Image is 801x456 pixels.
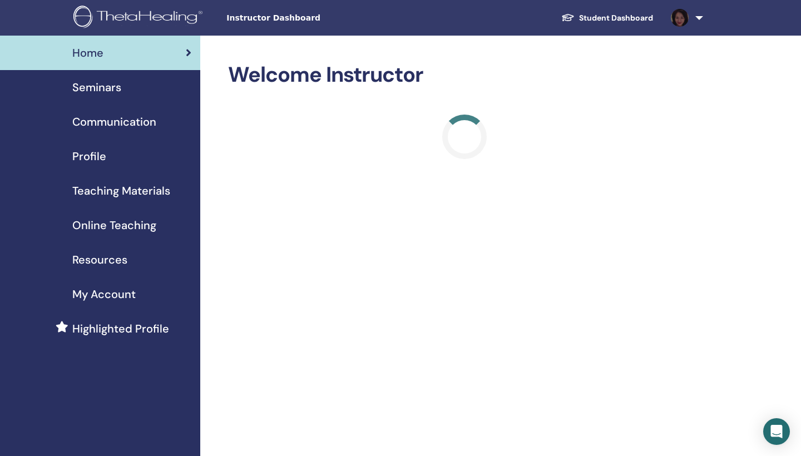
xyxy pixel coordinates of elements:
img: graduation-cap-white.svg [561,13,575,22]
span: My Account [72,286,136,303]
span: Seminars [72,79,121,96]
span: Highlighted Profile [72,320,169,337]
div: Open Intercom Messenger [763,418,790,445]
span: Online Teaching [72,217,156,234]
span: Instructor Dashboard [226,12,393,24]
span: Profile [72,148,106,165]
span: Resources [72,251,127,268]
span: Home [72,44,103,61]
img: default.jpg [671,9,689,27]
h2: Welcome Instructor [228,62,701,88]
img: logo.png [73,6,206,31]
span: Communication [72,113,156,130]
span: Teaching Materials [72,182,170,199]
a: Student Dashboard [552,8,662,28]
